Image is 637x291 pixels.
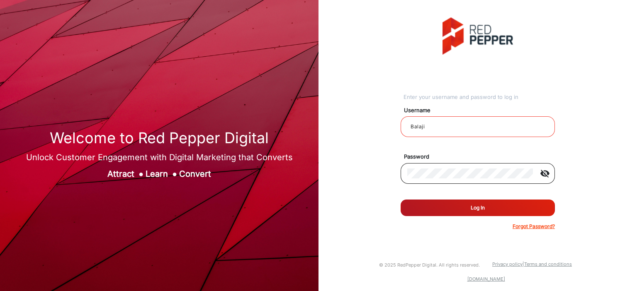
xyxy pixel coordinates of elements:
[401,200,555,216] button: Log In
[398,153,564,161] mat-label: Password
[172,169,177,179] span: ●
[139,169,143,179] span: ●
[26,151,293,164] div: Unlock Customer Engagement with Digital Marketing that Converts
[442,17,513,55] img: vmg-logo
[523,261,524,267] a: |
[407,122,548,132] input: Your username
[26,129,293,147] h1: Welcome to Red Pepper Digital
[524,261,572,267] a: Terms and conditions
[404,93,555,101] div: Enter your username and password to log in
[513,223,555,230] p: Forgot Password?
[379,262,480,268] small: © 2025 RedPepper Digital. All rights reserved.
[398,106,564,115] mat-label: Username
[467,276,505,282] a: [DOMAIN_NAME]
[492,261,523,267] a: Privacy policy
[535,168,555,178] mat-icon: visibility_off
[26,168,293,180] div: Attract Learn Convert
